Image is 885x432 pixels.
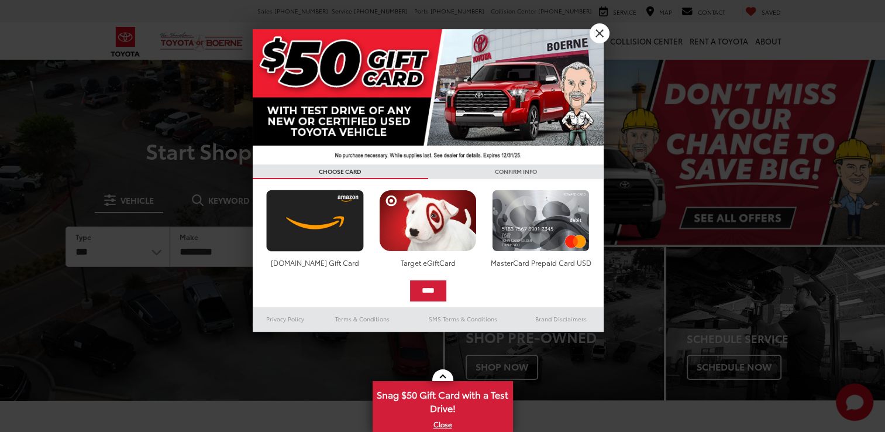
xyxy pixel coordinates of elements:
a: Terms & Conditions [318,312,407,326]
h3: CONFIRM INFO [428,164,604,179]
img: 42635_top_851395.jpg [253,29,604,164]
img: amazoncard.png [263,190,367,252]
h3: CHOOSE CARD [253,164,428,179]
a: Brand Disclaimers [518,312,604,326]
div: [DOMAIN_NAME] Gift Card [263,258,367,268]
div: Target eGiftCard [376,258,480,268]
img: targetcard.png [376,190,480,252]
img: mastercard.png [489,190,593,252]
div: MasterCard Prepaid Card USD [489,258,593,268]
a: Privacy Policy [253,312,318,326]
span: Snag $50 Gift Card with a Test Drive! [374,382,512,418]
a: SMS Terms & Conditions [408,312,518,326]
